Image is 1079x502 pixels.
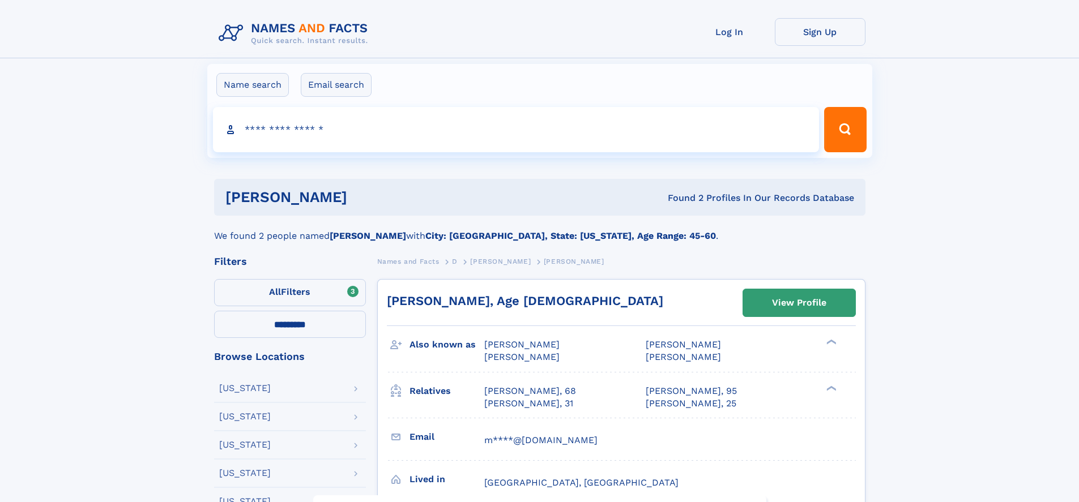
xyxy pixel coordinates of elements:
[484,339,560,350] span: [PERSON_NAME]
[330,230,406,241] b: [PERSON_NAME]
[484,385,576,397] a: [PERSON_NAME], 68
[301,73,372,97] label: Email search
[684,18,775,46] a: Log In
[216,73,289,97] label: Name search
[219,412,271,421] div: [US_STATE]
[410,427,484,447] h3: Email
[214,279,366,306] label: Filters
[214,216,865,243] div: We found 2 people named with .
[484,397,573,410] a: [PERSON_NAME], 31
[213,107,820,152] input: search input
[410,381,484,401] h3: Relatives
[544,258,604,265] span: [PERSON_NAME]
[772,290,826,316] div: View Profile
[452,258,458,265] span: D
[824,107,866,152] button: Search Button
[775,18,865,46] a: Sign Up
[214,18,377,49] img: Logo Names and Facts
[410,470,484,489] h3: Lived in
[484,477,679,488] span: [GEOGRAPHIC_DATA], [GEOGRAPHIC_DATA]
[646,397,736,410] a: [PERSON_NAME], 25
[452,254,458,268] a: D
[214,351,366,362] div: Browse Locations
[214,256,366,267] div: Filters
[219,469,271,478] div: [US_STATE]
[646,385,737,397] a: [PERSON_NAME], 95
[743,289,855,316] a: View Profile
[824,384,837,392] div: ❯
[824,338,837,346] div: ❯
[507,192,854,204] div: Found 2 Profiles In Our Records Database
[269,286,281,297] span: All
[484,351,560,362] span: [PERSON_NAME]
[387,294,663,308] a: [PERSON_NAME], Age [DEMOGRAPHIC_DATA]
[646,339,721,350] span: [PERSON_NAME]
[470,258,531,265] span: [PERSON_NAME]
[219,440,271,449] div: [US_STATE]
[219,384,271,393] div: [US_STATE]
[470,254,531,268] a: [PERSON_NAME]
[425,230,716,241] b: City: [GEOGRAPHIC_DATA], State: [US_STATE], Age Range: 45-60
[225,190,507,204] h1: [PERSON_NAME]
[377,254,440,268] a: Names and Facts
[410,335,484,354] h3: Also known as
[646,351,721,362] span: [PERSON_NAME]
